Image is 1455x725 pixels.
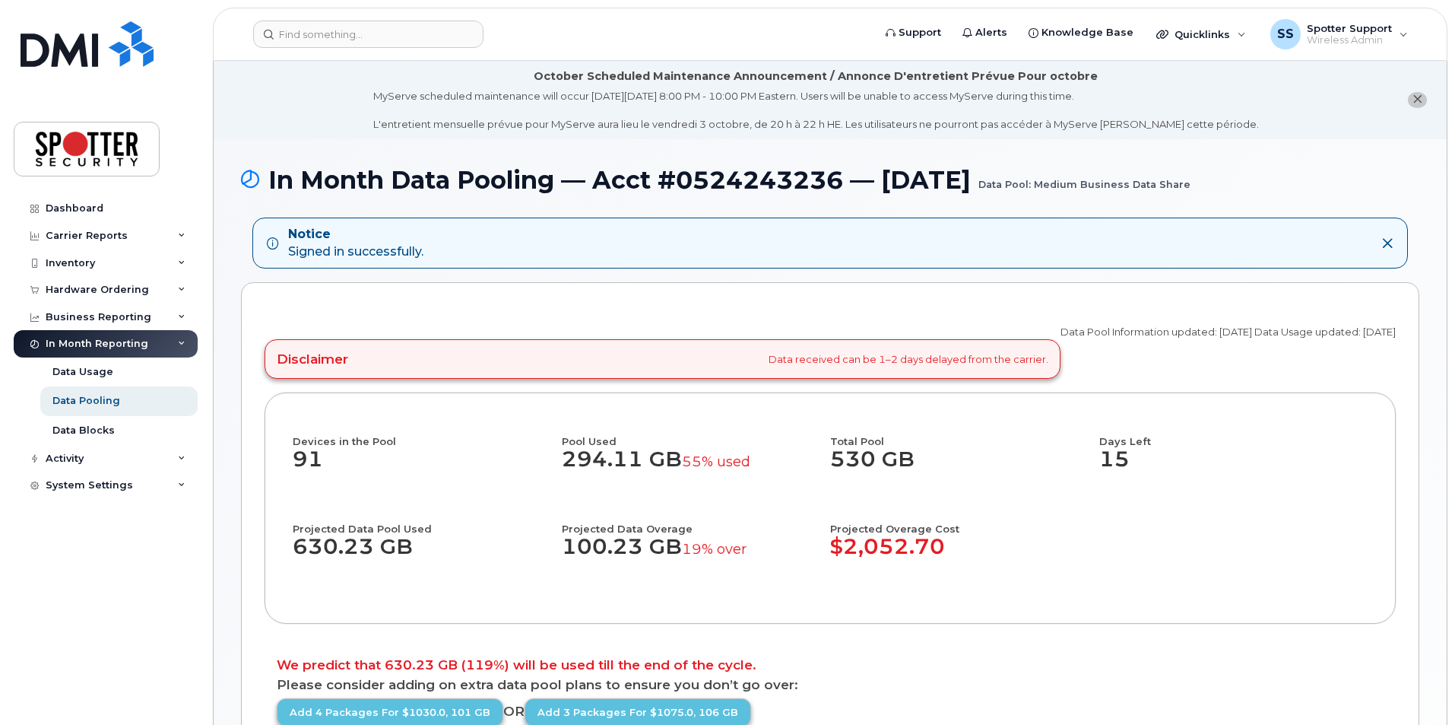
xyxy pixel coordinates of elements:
[830,508,1099,534] h4: Projected Overage Cost
[830,535,1099,574] dd: $2,052.70
[373,89,1259,132] div: MyServe scheduled maintenance will occur [DATE][DATE] 8:00 PM - 10:00 PM Eastern. Users will be u...
[293,508,548,534] h4: Projected Data Pool Used
[978,167,1190,190] small: Data Pool: Medium Business Data Share
[288,226,423,243] strong: Notice
[682,540,747,558] small: 19% over
[293,421,562,447] h4: Devices in the Pool
[1060,325,1396,339] p: Data Pool Information updated: [DATE] Data Usage updated: [DATE]
[241,167,1419,193] h1: In Month Data Pooling — Acct #0524243236 — [DATE]
[277,679,1384,692] p: Please consider adding on extra data pool plans to ensure you don’t go over:
[265,339,1060,379] div: Data received can be 1–2 days delayed from the carrier.
[1099,447,1368,487] dd: 15
[682,453,750,470] small: 55% used
[288,226,423,261] div: Signed in successfully.
[277,351,348,367] h4: Disclaimer
[1408,92,1427,108] button: close notification
[1099,421,1368,447] h4: Days Left
[562,421,817,447] h4: Pool Used
[293,447,562,487] dd: 91
[562,508,817,534] h4: Projected Data Overage
[562,535,817,574] dd: 100.23 GB
[277,659,1384,672] p: We predict that 630.23 GB (119%) will be used till the end of the cycle.
[830,447,1086,487] dd: 530 GB
[830,421,1086,447] h4: Total Pool
[562,447,817,487] dd: 294.11 GB
[534,68,1098,84] div: October Scheduled Maintenance Announcement / Annonce D'entretient Prévue Pour octobre
[293,535,548,574] dd: 630.23 GB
